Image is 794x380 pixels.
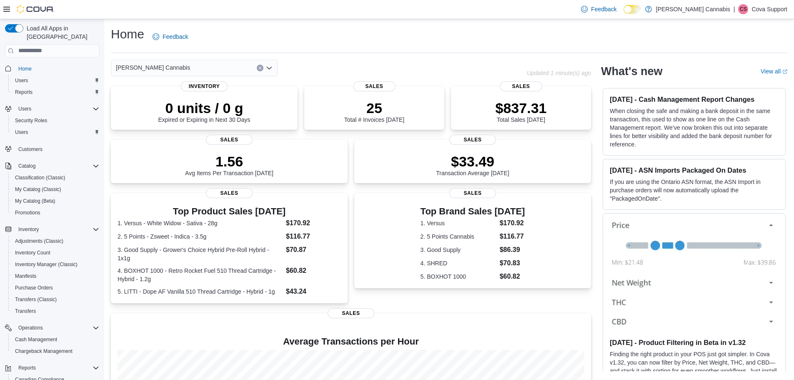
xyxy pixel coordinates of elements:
[12,306,99,316] span: Transfers
[18,65,32,72] span: Home
[12,259,99,269] span: Inventory Manager (Classic)
[421,259,496,267] dt: 4. SHRED
[601,65,662,78] h2: What's new
[610,107,779,148] p: When closing the safe and making a bank deposit in the same transaction, this used to show as one...
[12,283,99,293] span: Purchase Orders
[578,1,620,18] a: Feedback
[8,247,103,259] button: Inventory Count
[12,335,60,345] a: Cash Management
[8,305,103,317] button: Transfers
[286,245,341,255] dd: $70.87
[15,323,46,333] button: Operations
[12,116,50,126] a: Security Roles
[12,294,99,305] span: Transfers (Classic)
[118,337,584,347] h4: Average Transactions per Hour
[15,238,63,244] span: Adjustments (Classic)
[2,143,103,155] button: Customers
[15,273,36,279] span: Manifests
[8,172,103,184] button: Classification (Classic)
[12,87,36,97] a: Reports
[591,5,616,13] span: Feedback
[12,346,99,356] span: Chargeback Management
[500,232,525,242] dd: $116.77
[527,70,591,76] p: Updated 1 minute(s) ago
[12,87,99,97] span: Reports
[15,363,99,373] span: Reports
[12,184,99,194] span: My Catalog (Classic)
[353,81,396,91] span: Sales
[738,4,748,14] div: Cova Support
[12,196,99,206] span: My Catalog (Beta)
[15,323,99,333] span: Operations
[500,245,525,255] dd: $86.39
[8,115,103,126] button: Security Roles
[15,348,73,355] span: Chargeback Management
[15,209,40,216] span: Promotions
[2,322,103,334] button: Operations
[118,287,283,296] dt: 5. LITTI - Dope AF Vanilla 510 Thread Cartridge - Hybrid - 1g
[12,173,99,183] span: Classification (Classic)
[8,345,103,357] button: Chargeback Management
[15,224,99,234] span: Inventory
[610,338,779,347] h3: [DATE] - Product Filtering in Beta in v1.32
[15,249,50,256] span: Inventory Count
[12,248,54,258] a: Inventory Count
[18,146,43,153] span: Customers
[18,365,36,371] span: Reports
[15,104,99,114] span: Users
[8,259,103,270] button: Inventory Manager (Classic)
[421,246,496,254] dt: 3. Good Supply
[15,261,78,268] span: Inventory Manager (Classic)
[8,282,103,294] button: Purchase Orders
[12,283,56,293] a: Purchase Orders
[12,208,99,218] span: Promotions
[286,266,341,276] dd: $60.82
[8,207,103,219] button: Promotions
[500,258,525,268] dd: $70.83
[344,100,404,123] div: Total # Invoices [DATE]
[17,5,54,13] img: Cova
[286,287,341,297] dd: $43.24
[185,153,273,170] p: 1.56
[12,75,31,86] a: Users
[761,68,787,75] a: View allExternal link
[8,235,103,247] button: Adjustments (Classic)
[8,334,103,345] button: Cash Management
[15,144,99,154] span: Customers
[12,335,99,345] span: Cash Management
[12,127,31,137] a: Users
[257,65,263,71] button: Clear input
[12,116,99,126] span: Security Roles
[12,248,99,258] span: Inventory Count
[436,153,509,170] p: $33.49
[266,65,273,71] button: Open list of options
[421,219,496,227] dt: 1. Versus
[449,188,496,198] span: Sales
[206,135,253,145] span: Sales
[610,95,779,103] h3: [DATE] - Cash Management Report Changes
[158,100,250,123] div: Expired or Expiring in Next 30 Days
[118,219,283,227] dt: 1. Versus - White Widow - Sativa - 28g
[15,63,99,74] span: Home
[500,272,525,282] dd: $60.82
[421,206,525,216] h3: Top Brand Sales [DATE]
[15,336,57,343] span: Cash Management
[740,4,747,14] span: CS
[286,232,341,242] dd: $116.77
[15,363,39,373] button: Reports
[624,5,641,14] input: Dark Mode
[8,126,103,138] button: Users
[610,166,779,174] h3: [DATE] - ASN Imports Packaged On Dates
[344,100,404,116] p: 25
[15,144,46,154] a: Customers
[436,153,509,176] div: Transaction Average [DATE]
[500,218,525,228] dd: $170.92
[12,236,99,246] span: Adjustments (Classic)
[15,129,28,136] span: Users
[18,106,31,112] span: Users
[118,206,341,216] h3: Top Product Sales [DATE]
[15,161,39,171] button: Catalog
[12,259,81,269] a: Inventory Manager (Classic)
[15,296,57,303] span: Transfers (Classic)
[12,196,59,206] a: My Catalog (Beta)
